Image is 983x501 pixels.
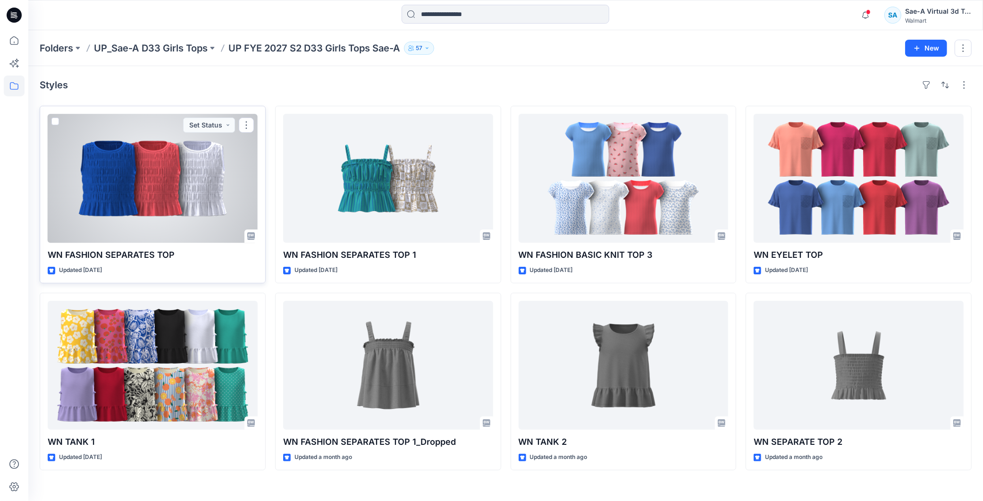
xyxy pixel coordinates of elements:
h4: Styles [40,79,68,91]
a: WN TANK 1 [48,301,258,430]
a: WN FASHION SEPARATES TOP [48,114,258,243]
a: WN FASHION SEPARATES TOP 1 [283,114,493,243]
div: Sae-A Virtual 3d Team [905,6,971,17]
p: Updated a month ago [294,452,352,462]
p: Updated [DATE] [765,265,808,275]
p: Updated [DATE] [59,265,102,275]
p: WN EYELET TOP [754,248,964,262]
p: WN TANK 2 [519,435,729,449]
p: Updated [DATE] [294,265,337,275]
p: WN FASHION SEPARATES TOP 1_Dropped [283,435,493,449]
p: WN TANK 1 [48,435,258,449]
a: WN FASHION SEPARATES TOP 1_Dropped [283,301,493,430]
p: 57 [416,43,422,53]
a: WN EYELET TOP [754,114,964,243]
p: Updated a month ago [765,452,823,462]
a: WN FASHION BASIC KNIT TOP 3 [519,114,729,243]
p: UP FYE 2027 S2 D33 Girls Tops Sae-A [228,42,400,55]
p: WN SEPARATE TOP 2 [754,435,964,449]
button: New [905,40,947,57]
a: Folders [40,42,73,55]
div: Walmart [905,17,971,24]
a: WN SEPARATE TOP 2 [754,301,964,430]
p: Updated [DATE] [59,452,102,462]
button: 57 [404,42,434,55]
p: WN FASHION BASIC KNIT TOP 3 [519,248,729,262]
div: SA [884,7,901,24]
p: WN FASHION SEPARATES TOP [48,248,258,262]
a: UP_Sae-A D33 Girls Tops [94,42,208,55]
p: Updated [DATE] [530,265,573,275]
a: WN TANK 2 [519,301,729,430]
p: WN FASHION SEPARATES TOP 1 [283,248,493,262]
p: Updated a month ago [530,452,588,462]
